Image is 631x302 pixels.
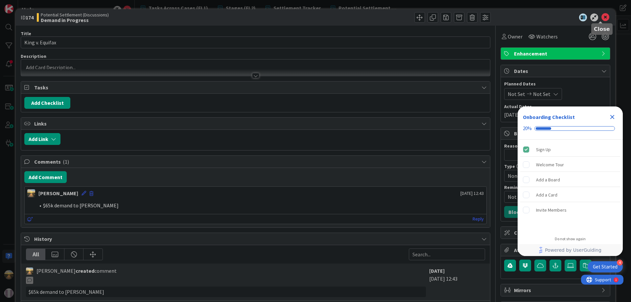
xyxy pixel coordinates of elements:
[63,158,69,165] span: ( 1 )
[24,133,60,145] button: Add Link
[21,53,46,59] span: Description
[514,129,598,137] span: Block
[26,287,426,297] div: $65k demand to [PERSON_NAME]
[26,249,45,260] div: All
[520,173,620,187] div: Add a Board is incomplete.
[536,176,560,184] div: Add a Board
[24,97,70,109] button: Add Checklist
[504,206,526,218] button: Block
[35,202,484,209] li: $65k demand to [PERSON_NAME]
[533,90,550,98] span: Not Set
[508,171,592,180] span: None
[617,260,623,266] div: 4
[34,83,478,91] span: Tasks
[38,189,78,197] div: [PERSON_NAME]
[473,215,484,223] a: Reply
[520,203,620,217] div: Invite Members is incomplete.
[593,264,618,270] div: Get Started
[523,126,618,131] div: Checklist progress: 20%
[514,50,598,58] span: Enhancement
[588,261,623,272] div: Open Get Started checklist, remaining modules: 4
[41,17,109,23] b: Demand in Progress
[41,12,109,17] span: Potential Settlement (Discussions)
[504,111,520,119] span: [DATE]
[34,3,36,8] div: 1
[520,157,620,172] div: Welcome Tour is incomplete.
[26,267,33,275] img: AS
[34,235,478,243] span: History
[504,143,520,149] label: Reason
[536,206,567,214] div: Invite Members
[14,1,30,9] span: Support
[545,246,601,254] span: Powered by UserGuiding
[520,142,620,157] div: Sign Up is complete.
[514,229,598,237] span: Custom Fields
[536,191,557,199] div: Add a Card
[594,26,610,32] h5: Close
[21,13,34,21] span: ID
[536,146,551,153] div: Sign Up
[429,267,485,297] div: [DATE] 12:43
[555,236,586,242] div: Do not show again
[26,14,34,21] b: 174
[504,81,607,87] span: Planned Dates
[21,31,31,36] label: Title
[504,103,607,110] span: Actual Dates
[514,67,598,75] span: Dates
[508,33,523,40] span: Owner
[508,90,525,98] span: Not Set
[518,244,623,256] div: Footer
[460,190,484,197] span: [DATE] 12:43
[34,120,478,128] span: Links
[508,193,595,201] span: Not Set
[76,267,94,274] b: created
[518,140,623,232] div: Checklist items
[504,185,537,190] span: Reminder Date
[504,164,515,169] span: Type
[429,267,445,274] b: [DATE]
[36,267,117,284] span: [PERSON_NAME] comment
[607,112,618,122] div: Close Checklist
[34,158,478,166] span: Comments
[520,188,620,202] div: Add a Card is incomplete.
[536,33,558,40] span: Watchers
[514,246,598,254] span: Attachments
[523,126,532,131] div: 20%
[409,248,485,260] input: Search...
[24,171,67,183] button: Add Comment
[536,161,564,169] div: Welcome Tour
[523,113,575,121] div: Onboarding Checklist
[27,189,35,197] img: AS
[518,106,623,256] div: Checklist Container
[21,36,490,48] input: type card name here...
[521,244,619,256] a: Powered by UserGuiding
[514,286,598,294] span: Mirrors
